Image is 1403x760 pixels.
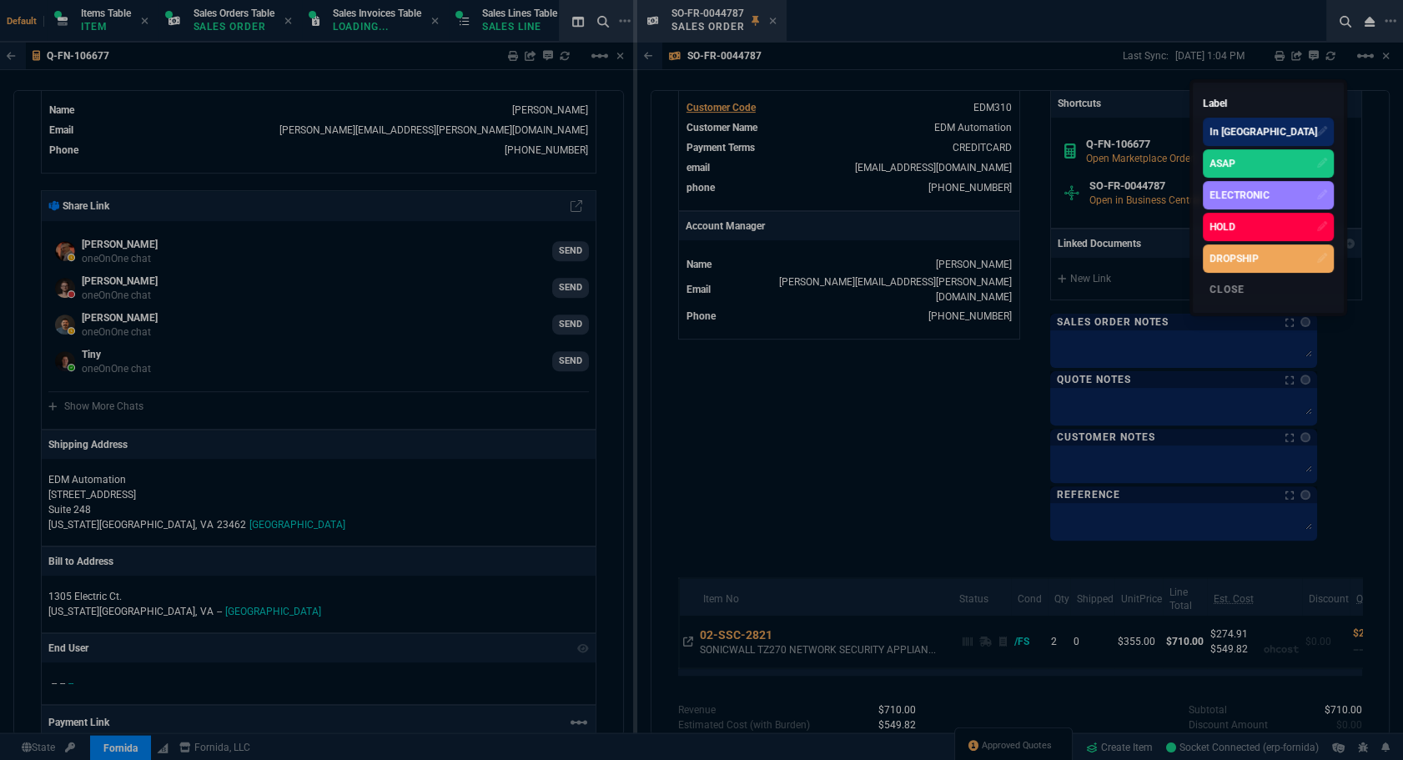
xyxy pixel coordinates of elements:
div: HOLD [1209,219,1235,234]
div: DROPSHIP [1209,251,1259,266]
div: ASAP [1209,156,1235,171]
p: Label [1203,93,1334,114]
div: ELECTRONIC [1209,188,1270,203]
div: Close [1203,276,1334,303]
div: In [GEOGRAPHIC_DATA] [1209,124,1317,139]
